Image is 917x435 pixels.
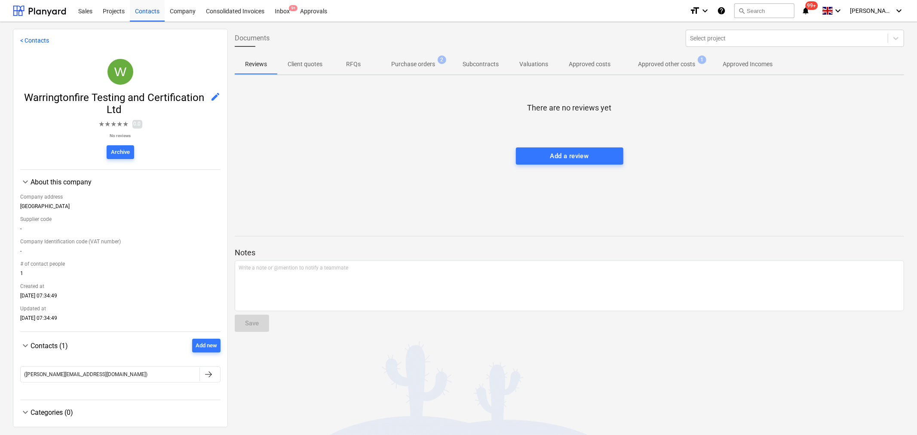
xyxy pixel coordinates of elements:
button: Archive [107,145,134,159]
span: ★ [111,119,117,129]
div: [DATE] 07:34:49 [20,293,221,302]
span: [PERSON_NAME] [850,7,893,14]
i: Knowledge base [717,6,726,16]
div: Categories (0) [20,417,221,421]
i: notifications [801,6,810,16]
p: Subcontracts [463,60,499,69]
p: There are no reviews yet [528,103,612,113]
div: Supplier code [20,213,221,226]
div: About this company [20,177,221,187]
span: Documents [235,33,270,43]
div: 1 [20,270,221,280]
span: ★ [105,119,111,129]
button: Add new [192,339,221,352]
i: format_size [690,6,700,16]
span: 99+ [806,1,818,10]
i: keyboard_arrow_down [833,6,843,16]
span: W [114,64,126,79]
span: Contacts (1) [31,342,68,350]
div: Company address [20,190,221,203]
a: < Contacts [20,37,49,44]
p: Reviews [245,60,267,69]
div: [DATE] 07:34:49 [20,315,221,325]
span: ★ [99,119,105,129]
div: Archive [111,147,130,157]
i: keyboard_arrow_down [700,6,710,16]
span: ★ [117,119,123,129]
div: Created at [20,280,221,293]
div: Categories (0) [20,407,221,417]
div: Company Identification code (VAT number) [20,235,221,248]
span: ★ [123,119,129,129]
button: Add a review [516,147,623,165]
div: [GEOGRAPHIC_DATA] [20,203,221,213]
p: Purchase orders [391,60,435,69]
div: Add a review [550,150,589,162]
span: keyboard_arrow_down [20,177,31,187]
div: - [20,226,221,235]
p: RFQs [343,60,364,69]
p: Valuations [519,60,548,69]
span: 1 [698,55,706,64]
i: keyboard_arrow_down [894,6,904,16]
div: Categories (0) [31,408,221,417]
div: About this company [20,187,221,325]
div: - [20,248,221,257]
p: Client quotes [288,60,322,69]
div: About this company [31,178,221,186]
div: Updated at [20,302,221,315]
p: Approved costs [569,60,610,69]
span: edit [210,92,221,102]
p: Approved other costs [638,60,695,69]
span: 9+ [289,5,297,11]
span: keyboard_arrow_down [20,407,31,417]
div: Warringtonfire [107,59,133,85]
iframe: Chat Widget [874,394,917,435]
span: search [738,7,745,14]
span: 0.0 [132,120,142,128]
button: Search [734,3,794,18]
span: 2 [438,55,446,64]
div: ([PERSON_NAME][EMAIL_ADDRESS][DOMAIN_NAME]) [24,371,147,377]
div: Contacts (1)Add new [20,352,221,393]
span: Warringtonfire Testing and Certification Ltd [20,92,210,116]
p: Approved Incomes [723,60,773,69]
div: Contacts (1)Add new [20,339,221,352]
div: Add new [196,341,217,351]
p: Notes [235,248,904,258]
div: # of contact people [20,257,221,270]
p: No reviews [99,133,142,138]
span: keyboard_arrow_down [20,340,31,351]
